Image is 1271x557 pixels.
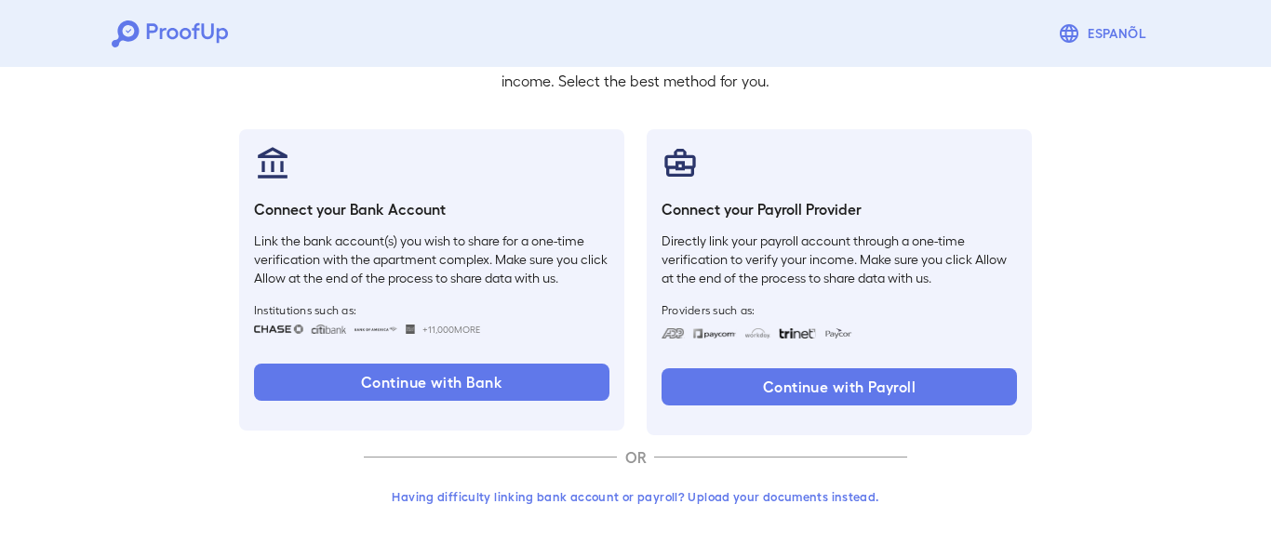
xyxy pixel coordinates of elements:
img: citibank.svg [311,325,346,334]
img: wellsfargo.svg [406,325,416,334]
h6: Connect your Payroll Provider [662,198,1017,220]
span: +11,000 More [422,322,480,337]
img: chase.svg [254,325,303,334]
h6: Connect your Bank Account [254,198,609,220]
img: bankAccount.svg [254,144,291,181]
p: OR [617,446,654,469]
img: paycon.svg [823,328,852,338]
img: bankOfAmerica.svg [354,325,398,334]
button: Continue with Payroll [662,368,1017,405]
span: Providers such as: [662,302,1017,317]
img: workday.svg [744,328,771,338]
p: Link the bank account(s) you wish to share for a one-time verification with the apartment complex... [254,232,609,287]
img: trinet.svg [779,328,816,338]
span: Institutions such as: [254,302,609,317]
p: Directly link your payroll account through a one-time verification to verify your income. Make su... [662,232,1017,287]
p: There are multiple ways you can access and upload your income. Select the best method for you. [429,47,842,92]
button: Having difficulty linking bank account or payroll? Upload your documents instead. [364,480,907,513]
img: payrollProvider.svg [662,144,699,181]
img: paycom.svg [692,328,737,338]
button: Continue with Bank [254,364,609,401]
button: Espanõl [1050,15,1159,52]
img: adp.svg [662,328,685,338]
